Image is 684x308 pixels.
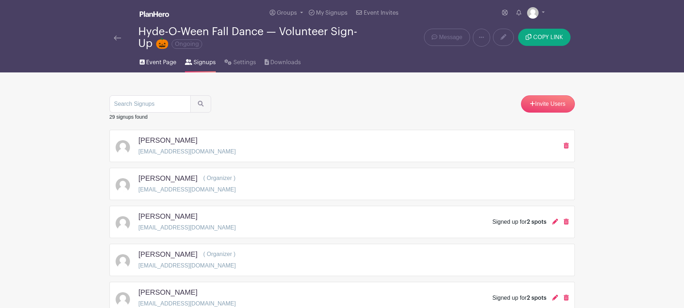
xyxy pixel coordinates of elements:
[139,223,236,232] p: [EMAIL_ADDRESS][DOMAIN_NAME]
[138,26,371,49] div: Hyde-O-Ween Fall Dance — Volunteer Sign-Up 🎃
[114,35,121,41] img: back-arrow-29a5d9b10d5bd6ae65dc969a981735edf675c4d7a1fe02e03b50dbd4ba3cdb55.svg
[424,29,470,46] a: Message
[172,39,202,49] span: Ongoing
[116,216,130,231] img: default-ce2991bfa6775e67f084385cd625a349d9dcbb7a52a09fb2fda1e96e2d18dcdb.png
[364,10,399,16] span: Event Invites
[527,295,546,301] span: 2 spots
[527,7,539,19] img: default-ce2991bfa6775e67f084385cd625a349d9dcbb7a52a09fb2fda1e96e2d18dcdb.png
[110,114,148,120] small: 29 signups found
[194,58,216,67] span: Signups
[116,254,130,269] img: default-ce2991bfa6775e67f084385cd625a349d9dcbb7a52a09fb2fda1e96e2d18dcdb.png
[492,218,546,226] div: Signed up for
[116,178,130,193] img: default-ce2991bfa6775e67f084385cd625a349d9dcbb7a52a09fb2fda1e96e2d18dcdb.png
[265,49,301,72] a: Downloads
[527,219,546,225] span: 2 spots
[224,49,256,72] a: Settings
[139,174,197,183] h5: [PERSON_NAME]
[439,33,462,42] span: Message
[146,58,176,67] span: Event Page
[139,261,236,270] p: [EMAIL_ADDRESS][DOMAIN_NAME]
[533,34,563,40] span: COPY LINK
[140,49,176,72] a: Event Page
[139,288,197,297] h5: [PERSON_NAME]
[521,95,575,113] a: Invite Users
[270,58,301,67] span: Downloads
[203,251,236,257] span: ( Organizer )
[116,140,130,155] img: default-ce2991bfa6775e67f084385cd625a349d9dcbb7a52a09fb2fda1e96e2d18dcdb.png
[139,250,197,259] h5: [PERSON_NAME]
[139,212,197,221] h5: [PERSON_NAME]
[139,147,236,156] p: [EMAIL_ADDRESS][DOMAIN_NAME]
[139,299,236,308] p: [EMAIL_ADDRESS][DOMAIN_NAME]
[139,136,197,144] h5: [PERSON_NAME]
[316,10,348,16] span: My Signups
[233,58,256,67] span: Settings
[140,11,169,17] img: logo_white-6c42ec7e38ccf1d336a20a19083b03d10ae64f83f12c07503d8b9e83406b4c7d.svg
[518,29,570,46] button: COPY LINK
[116,292,130,307] img: default-ce2991bfa6775e67f084385cd625a349d9dcbb7a52a09fb2fda1e96e2d18dcdb.png
[492,294,546,302] div: Signed up for
[110,95,191,113] input: Search Signups
[203,175,236,181] span: ( Organizer )
[139,185,236,194] p: [EMAIL_ADDRESS][DOMAIN_NAME]
[185,49,216,72] a: Signups
[277,10,297,16] span: Groups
